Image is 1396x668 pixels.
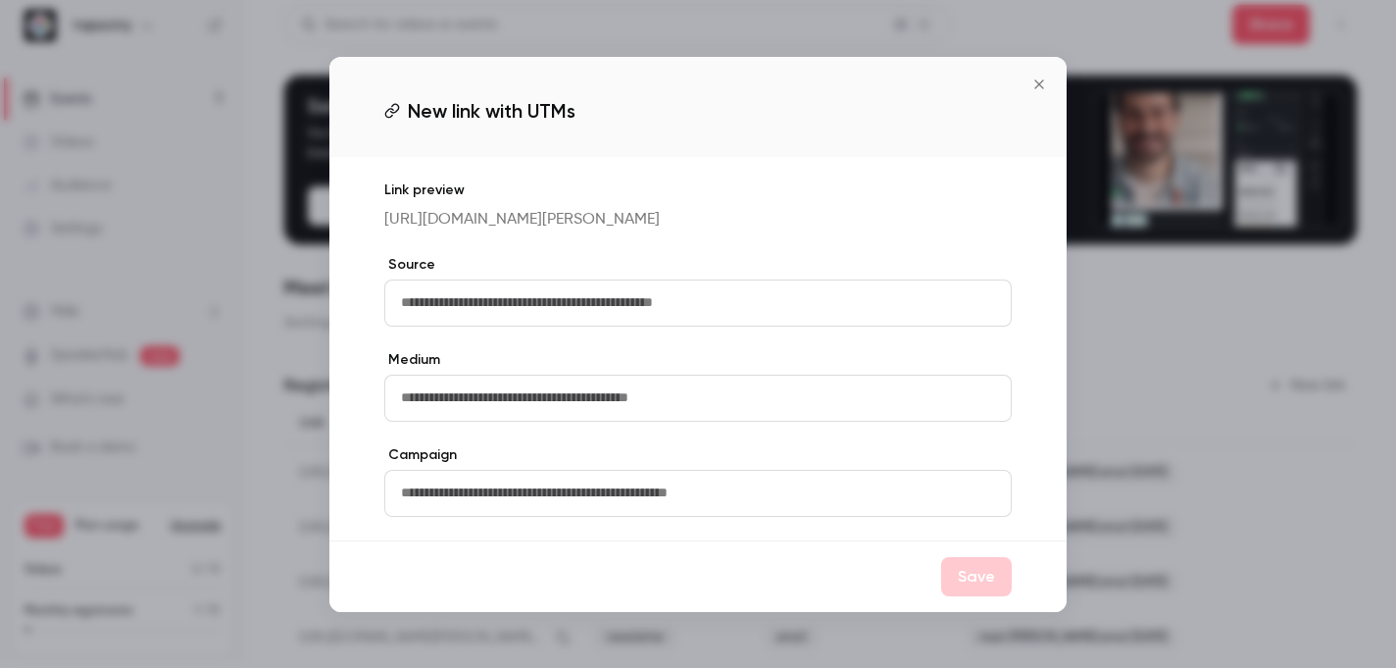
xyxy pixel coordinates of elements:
p: [URL][DOMAIN_NAME][PERSON_NAME] [384,208,1012,231]
label: Source [384,255,1012,275]
p: Link preview [384,180,1012,200]
button: Close [1020,65,1059,104]
span: New link with UTMs [408,96,575,126]
label: Medium [384,350,1012,370]
label: Campaign [384,445,1012,465]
